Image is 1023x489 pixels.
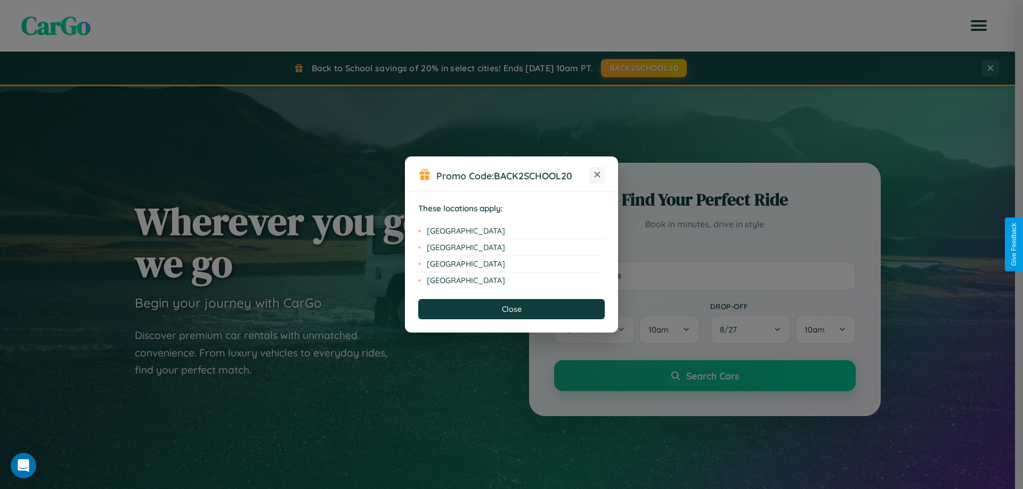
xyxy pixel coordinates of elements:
[1010,223,1018,266] div: Give Feedback
[418,203,503,213] strong: These locations apply:
[418,223,605,239] li: [GEOGRAPHIC_DATA]
[418,272,605,288] li: [GEOGRAPHIC_DATA]
[11,453,36,478] div: Open Intercom Messenger
[418,239,605,256] li: [GEOGRAPHIC_DATA]
[494,170,572,181] b: BACK2SCHOOL20
[418,299,605,319] button: Close
[418,256,605,272] li: [GEOGRAPHIC_DATA]
[436,170,590,181] h3: Promo Code:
